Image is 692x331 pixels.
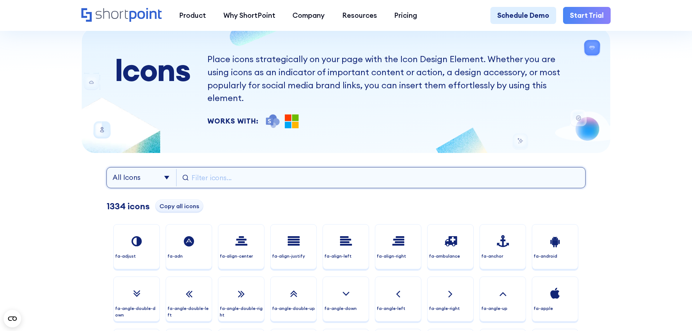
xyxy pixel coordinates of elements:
p: fa-angle-up [481,305,524,312]
p: fa-angle-double-right [220,305,263,318]
button: Open CMP widget [4,310,21,327]
p: Place icons strategically on your page with the Icon Design Element. Whether you are using icons ... [207,53,578,105]
p: fa-angle-left [377,305,420,312]
div: Pricing [394,10,417,21]
div: Product [179,10,206,21]
p: fa-align-left [324,253,367,259]
div: WORKS WITH: [207,118,259,125]
input: Filter icons... [191,169,579,186]
a: Company [284,7,333,24]
p: fa-align-justify [272,253,315,259]
a: Product [170,7,215,24]
p: fa-adjust [115,253,158,259]
p: fa-apple [534,305,576,312]
h1: Icons [114,53,190,128]
a: Pricing [386,7,426,24]
a: Home [81,8,162,23]
p: fa-align-right [377,253,420,259]
p: fa-adn [167,253,210,259]
p: fa-anchor [481,253,524,259]
p: fa-angle-down [324,305,367,312]
div: Resources [342,10,377,21]
p: fa-angle-double-left [167,305,210,318]
p: fa-angle-right [429,305,472,312]
span: icons [128,201,150,211]
a: Why ShortPoint [215,7,284,24]
div: Why ShortPoint [223,10,275,21]
p: fa-angle-double-down [115,305,158,318]
p: fa-align-center [220,253,263,259]
p: fa-angle-double-up [272,305,315,312]
a: Resources [333,7,386,24]
iframe: Chat Widget [561,247,692,331]
a: Schedule Demo [490,7,556,24]
span: 1334 [106,201,126,211]
button: Copy all icons [155,200,203,213]
a: Start Trial [563,7,611,24]
div: Company [292,10,325,21]
p: fa-android [534,253,576,259]
p: fa-ambulance [429,253,472,259]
